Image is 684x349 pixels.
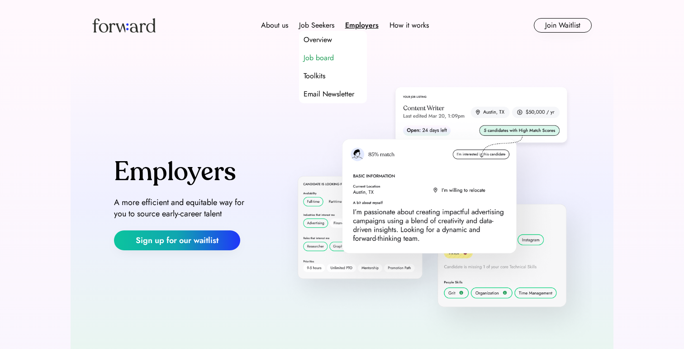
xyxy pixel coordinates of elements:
[273,69,592,339] img: employers-hero-image.png
[114,158,236,186] div: Employers
[304,89,354,100] div: Email Newsletter
[304,34,332,45] div: Overview
[534,18,592,33] button: Join Waitlist
[92,18,156,33] img: Forward logo
[345,20,379,31] div: Employers
[114,230,240,250] button: Sign up for our waitlist
[389,20,429,31] div: How it works
[304,71,325,81] div: Toolkits
[299,20,334,31] div: Job Seekers
[261,20,288,31] div: About us
[304,53,334,63] div: Job board
[114,197,252,220] div: A more efficient and equitable way for you to source early-career talent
